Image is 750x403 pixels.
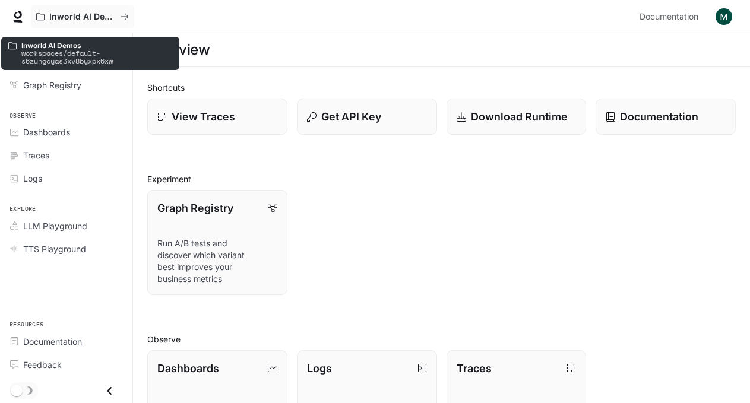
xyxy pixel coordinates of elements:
button: Get API Key [297,99,437,135]
p: Dashboards [157,360,219,376]
span: Feedback [23,358,62,371]
h2: Observe [147,333,736,345]
p: Get API Key [321,109,381,125]
a: TTS Playground [5,239,128,259]
p: Graph Registry [157,200,233,216]
span: Graph Registry [23,79,81,91]
a: Graph Registry [5,75,128,96]
a: Documentation [596,99,736,135]
span: Documentation [23,335,82,348]
a: LLM Playground [5,215,128,236]
h2: Experiment [147,173,736,185]
a: Logs [5,168,128,189]
span: LLM Playground [23,220,87,232]
p: Logs [307,360,332,376]
a: Graph RegistryRun A/B tests and discover which variant best improves your business metrics [147,190,287,295]
button: All workspaces [31,5,134,28]
p: Traces [457,360,492,376]
a: Traces [5,145,128,166]
a: Feedback [5,354,128,375]
button: User avatar [712,5,736,28]
a: Documentation [5,331,128,352]
span: Documentation [640,9,698,24]
p: Run A/B tests and discover which variant best improves your business metrics [157,237,277,285]
p: Inworld AI Demos [49,12,116,22]
p: Download Runtime [471,109,568,125]
a: Download Runtime [447,99,587,135]
span: Dark mode toggle [11,383,23,396]
span: Traces [23,149,49,161]
span: Dashboards [23,126,70,138]
a: Dashboards [5,122,128,142]
a: Documentation [635,5,707,28]
a: View Traces [147,99,287,135]
h2: Shortcuts [147,81,736,94]
p: View Traces [172,109,235,125]
span: Logs [23,172,42,185]
img: User avatar [716,8,732,25]
button: Close drawer [96,379,123,403]
p: workspaces/default-s6zuhgcyas3xv8byxpx6xw [21,49,172,65]
span: TTS Playground [23,243,86,255]
p: Inworld AI Demos [21,42,172,49]
p: Documentation [620,109,698,125]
